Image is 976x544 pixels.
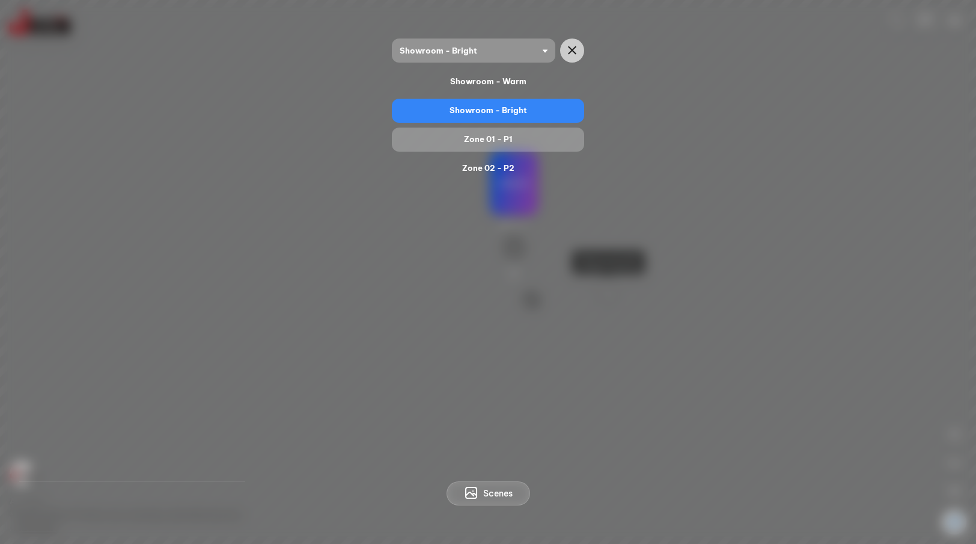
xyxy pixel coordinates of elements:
div: Showroom - Bright [392,99,584,123]
span: Showroom - Bright [400,39,547,63]
div: Showroom - Warm [397,75,579,89]
div: Zone 02 - P2 [397,161,579,176]
div: Showroom - Warm [392,70,584,94]
button: Scenes [447,481,530,505]
div: Zone 02 - P2 [392,156,584,181]
span: Scenes [483,487,513,499]
div: Zone 01 - P1 [397,132,579,147]
div: Showroom - Bright [397,104,579,118]
div: Zone 01 - P1 [392,128,584,152]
